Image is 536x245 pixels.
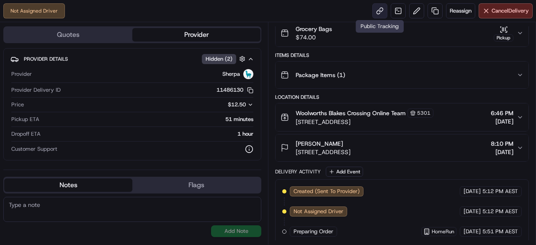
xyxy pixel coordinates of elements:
span: Provider Details [24,56,68,62]
span: Dropoff ETA [11,130,41,138]
span: 6:46 PM [491,109,513,117]
div: Location Details [275,94,529,101]
span: Not Assigned Driver [294,208,343,215]
button: $12.50 [180,101,253,108]
span: Reassign [450,7,472,15]
button: Woolworths Blakes Crossing Online Team5301[STREET_ADDRESS]6:46 PM[DATE] [276,103,528,131]
span: Pickup ETA [11,116,39,123]
div: 51 minutes [43,116,253,123]
span: [DATE] [491,148,513,156]
button: Pickup [494,25,513,41]
button: Quotes [4,28,132,41]
span: [STREET_ADDRESS] [296,148,350,156]
span: Package Items ( 1 ) [296,71,345,79]
span: Cancel Delivery [492,7,529,15]
button: Notes [4,178,132,192]
span: Woolworths Blakes Crossing Online Team [296,109,406,117]
img: sherpa_logo.png [243,69,253,79]
button: Provider DetailsHidden (2) [10,52,254,66]
span: Preparing Order [294,228,333,235]
button: CancelDelivery [479,3,533,18]
span: [PERSON_NAME] [296,139,343,148]
div: Items Details [275,52,529,59]
button: 11486130 [216,86,253,94]
div: Public Tracking [356,20,404,33]
span: 5:51 PM AEST [482,228,518,235]
button: Add Event [326,167,363,177]
span: 8:10 PM [491,139,513,148]
span: [DATE] [491,117,513,126]
span: Hidden ( 2 ) [206,55,232,63]
span: Customer Support [11,145,57,153]
span: Provider [11,70,32,78]
button: Package Items (1) [276,62,528,88]
button: Provider [132,28,260,41]
span: Provider Delivery ID [11,86,61,94]
span: [DATE] [464,228,481,235]
button: Grocery Bags$74.00Pickup [276,20,528,46]
button: Flags [132,178,260,192]
span: HomeRun [432,228,454,235]
span: $12.50 [228,101,246,108]
span: Grocery Bags [296,25,332,33]
span: [STREET_ADDRESS] [296,118,433,126]
button: [PERSON_NAME][STREET_ADDRESS]8:10 PM[DATE] [276,134,528,161]
button: Hidden (2) [202,54,247,64]
span: Created (Sent To Provider) [294,188,360,195]
span: 5301 [417,110,430,116]
div: Delivery Activity [275,168,321,175]
span: 5:12 PM AEST [482,208,518,215]
div: 1 hour [44,130,253,138]
span: $74.00 [296,33,332,41]
div: Pickup [494,34,513,41]
span: [DATE] [464,208,481,215]
span: Sherpa [222,70,240,78]
span: [DATE] [464,188,481,195]
span: Price [11,101,24,108]
span: 5:12 PM AEST [482,188,518,195]
button: Reassign [446,3,475,18]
